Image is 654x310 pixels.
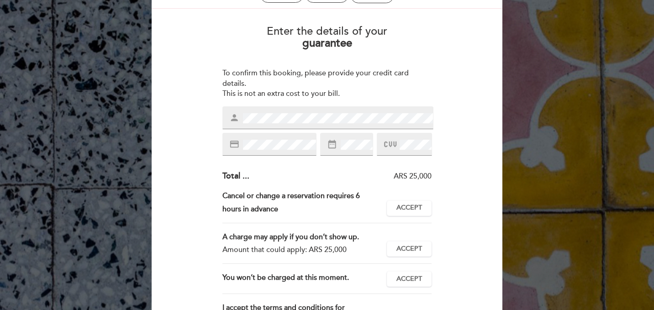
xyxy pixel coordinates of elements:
button: Accept [387,271,432,287]
span: Accept [396,203,422,213]
div: ARS 25,000 [249,171,432,182]
span: Total ... [222,171,249,181]
span: Enter the details of your [267,25,387,38]
div: You won’t be charged at this moment. [222,271,387,287]
button: Accept [387,200,432,216]
div: Amount that could apply: ARS 25,000 [222,243,380,257]
div: Cancel or change a reservation requires 6 hours in advance [222,189,387,216]
span: Accept [396,274,422,284]
b: guarantee [302,37,352,50]
div: A charge may apply if you don’t show up. [222,231,380,244]
i: date_range [327,139,337,149]
button: Accept [387,241,432,257]
i: person [229,113,239,123]
div: To confirm this booking, please provide your credit card details. This is not an extra cost to yo... [222,68,432,100]
span: Accept [396,244,422,254]
i: credit_card [229,139,239,149]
